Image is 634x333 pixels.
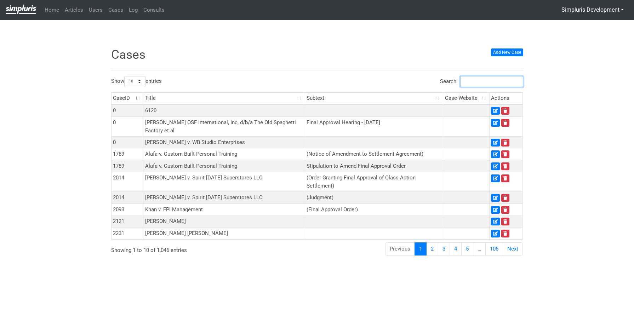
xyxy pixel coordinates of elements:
[42,3,62,17] a: Home
[112,105,144,117] td: 0
[491,139,500,147] a: Edit Case
[426,242,438,256] a: 2
[112,216,144,228] td: 2121
[501,150,509,158] a: Delete Case
[491,206,500,214] a: Edit Case
[503,242,523,256] a: Next
[143,191,305,203] td: [PERSON_NAME] v. Spirit [DATE] Superstores LLC
[501,107,509,115] a: Delete Case
[126,3,141,17] a: Log
[491,162,500,170] a: Edit Case
[62,3,86,17] a: Articles
[111,76,162,87] label: Show entries
[143,136,305,148] td: [PERSON_NAME] v. WB Studio Enterprises
[143,216,305,228] td: [PERSON_NAME]
[143,92,305,105] th: Title: activate to sort column ascending
[143,148,305,160] td: Alafa v. Custom Built Personal Training
[501,174,509,182] a: Delete Case
[491,150,500,158] a: Edit Case
[491,194,500,202] a: Edit Case
[491,119,500,127] a: Edit Case
[111,242,277,254] div: Showing 1 to 10 of 1,046 entries
[112,191,144,203] td: 2014
[143,203,305,216] td: Khan v. FPI Management
[491,107,500,115] a: Edit Case
[491,230,500,237] a: Edit Case
[143,160,305,172] td: Alafa v. Custom Built Personal Training
[112,136,144,148] td: 0
[305,172,443,192] td: (Order Granting Final Approval of Class Action Settlement)
[501,119,509,127] a: Delete Case
[450,242,462,256] a: 4
[6,5,36,14] img: Privacy-class-action
[112,160,144,172] td: 1789
[112,148,144,160] td: 1789
[305,160,443,172] td: Stipulation to Amend Final Approval Order
[501,218,509,225] a: Delete Case
[141,3,167,17] a: Consults
[501,194,509,202] a: Delete Case
[491,174,500,182] a: Edit Case
[501,139,509,147] a: Delete Case
[105,3,126,17] a: Cases
[143,105,305,117] td: 6120
[557,3,628,17] button: Simpluris Development
[443,92,490,105] th: Case Website: activate to sort column ascending
[415,242,427,256] a: 1
[485,242,503,256] a: 105
[305,92,443,105] th: Subtext: activate to sort column ascending
[143,116,305,136] td: [PERSON_NAME] OSF International, Inc, d/b/a The Old Spaghetti Factory et al
[501,230,509,237] a: Delete Case
[305,116,443,136] td: Final Approval Hearing - [DATE]
[112,203,144,216] td: 2093
[112,172,144,192] td: 2014
[461,242,473,256] a: 5
[501,162,509,170] a: Delete Case
[438,242,450,256] a: 3
[112,227,144,239] td: 2231
[111,47,145,62] span: Cases
[86,3,105,17] a: Users
[460,76,523,87] input: Search:
[305,191,443,203] td: (Judgment)
[305,203,443,216] td: (Final Approval Order)
[491,48,523,56] a: Add New Case
[143,172,305,192] td: [PERSON_NAME] v. Spirit [DATE] Superstores LLC
[112,92,144,105] th: CaseID: activate to sort column descending
[491,218,500,225] a: Edit Case
[490,92,522,105] th: Actions
[305,148,443,160] td: (Notice of Amendment to Settlement Agreement)
[112,116,144,136] td: 0
[143,227,305,239] td: [PERSON_NAME] [PERSON_NAME]
[501,206,509,214] a: Delete Case
[440,76,523,87] label: Search:
[124,76,145,87] select: Showentries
